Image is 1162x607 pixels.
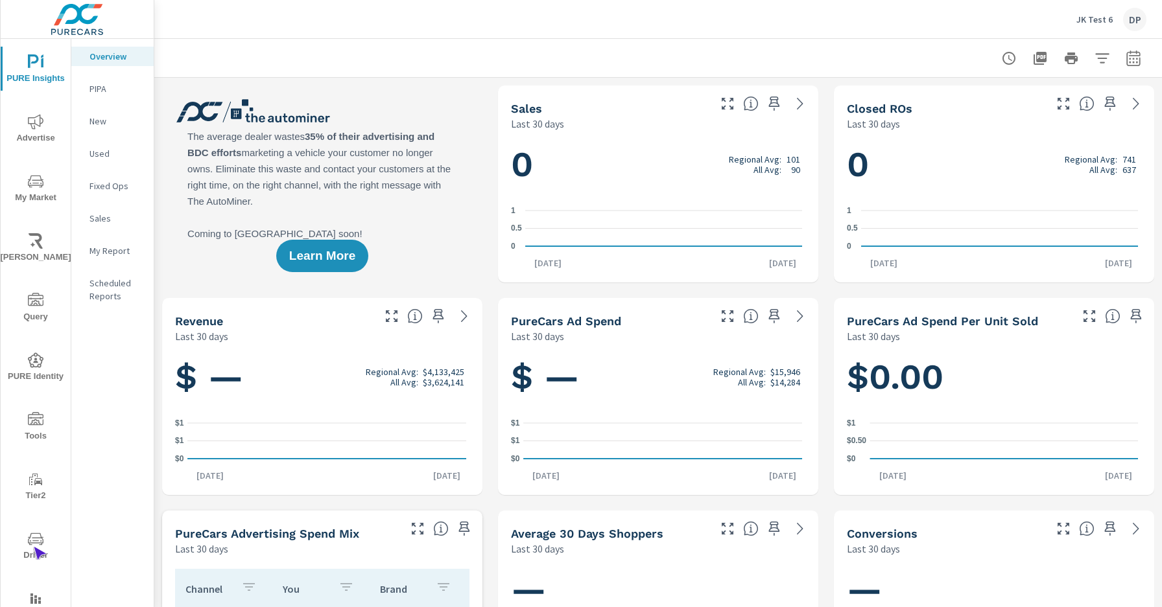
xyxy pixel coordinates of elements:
button: Make Fullscreen [717,518,738,539]
span: [PERSON_NAME] [5,233,67,265]
a: See more details in report [790,93,811,114]
button: Learn More [276,240,368,272]
p: [DATE] [1096,257,1141,269]
text: $0 [847,454,856,463]
h1: $0.00 [847,355,1141,399]
div: DP [1123,8,1146,31]
button: Apply Filters [1089,45,1115,71]
p: Regional Avg: [366,367,418,377]
span: Driver [5,531,67,563]
a: See more details in report [790,518,811,539]
a: See more details in report [790,306,811,326]
h5: Conversions [847,527,918,540]
a: See more details in report [1126,518,1146,539]
p: [DATE] [525,257,571,269]
text: $1 [511,418,520,428]
p: [DATE] [870,469,916,482]
span: Average cost of advertising per each vehicle sold at the dealer over the selected date range. The... [1105,308,1120,324]
span: The number of dealer-specified goals completed by a visitor. [Source: This data is provided by th... [1079,521,1095,536]
p: All Avg: [753,165,781,175]
p: Last 30 days [175,541,228,556]
span: My Market [5,174,67,205]
div: Scheduled Reports [71,273,154,306]
h5: PureCars Advertising Spend Mix [175,527,359,540]
text: 1 [847,206,851,215]
p: Regional Avg: [729,154,781,165]
p: New [89,115,143,128]
p: [DATE] [760,257,805,269]
p: You [283,582,328,595]
span: Save this to your personalized report [764,306,785,326]
text: 1 [511,206,516,215]
p: All Avg: [1089,165,1117,175]
span: A rolling 30 day total of daily Shoppers on the dealership website, averaged over the selected da... [743,521,759,536]
button: "Export Report to PDF" [1027,45,1053,71]
p: Last 30 days [847,328,900,344]
p: [DATE] [523,469,569,482]
span: Save this to your personalized report [764,93,785,114]
p: PIPA [89,82,143,95]
p: Overview [89,50,143,63]
text: $1 [847,418,856,428]
p: My Report [89,244,143,257]
text: 0 [511,242,516,251]
p: [DATE] [861,257,907,269]
span: Advertise [5,114,67,146]
button: Make Fullscreen [1079,306,1100,326]
span: Number of vehicles sold by the dealership over the selected date range. [Source: This data is sou... [743,96,759,111]
span: Query [5,293,67,325]
p: $4,133,425 [423,367,464,377]
p: Last 30 days [847,541,900,556]
h5: Sales [511,102,542,115]
p: $3,624,141 [423,377,464,387]
span: Learn More [289,250,355,262]
text: $0 [175,454,184,463]
p: Regional Avg: [1065,154,1117,165]
button: Make Fullscreen [381,306,402,326]
p: 101 [787,154,800,165]
text: $0 [511,454,520,463]
span: Save this to your personalized report [1100,93,1120,114]
button: Print Report [1058,45,1084,71]
p: All Avg: [738,377,766,387]
button: Make Fullscreen [1053,93,1074,114]
span: Save this to your personalized report [454,518,475,539]
h5: Closed ROs [847,102,912,115]
p: 741 [1122,154,1136,165]
text: $0.50 [847,437,866,446]
p: [DATE] [424,469,469,482]
div: Sales [71,209,154,228]
a: See more details in report [454,306,475,326]
span: This table looks at how you compare to the amount of budget you spend per channel as opposed to y... [433,521,449,536]
p: Channel [185,582,231,595]
p: 637 [1122,165,1136,175]
p: Scheduled Reports [89,277,143,303]
div: PIPA [71,79,154,98]
p: Brand [380,582,425,595]
button: Make Fullscreen [1053,518,1074,539]
span: PURE Insights [5,54,67,86]
button: Make Fullscreen [407,518,428,539]
p: $14,284 [770,377,800,387]
text: $1 [175,418,184,428]
p: Last 30 days [847,116,900,132]
span: PURE Identity [5,352,67,384]
text: 0.5 [511,224,522,233]
p: Last 30 days [511,541,564,556]
p: All Avg: [390,377,418,387]
h1: 0 [511,143,805,187]
span: Save this to your personalized report [764,518,785,539]
span: Tier2 [5,472,67,503]
span: Tools [5,412,67,444]
h5: Revenue [175,314,223,328]
span: Save this to your personalized report [1126,306,1146,326]
div: Fixed Ops [71,176,154,196]
button: Make Fullscreen [717,93,738,114]
h1: 0 [847,143,1141,187]
p: [DATE] [760,469,805,482]
h5: PureCars Ad Spend [511,314,621,328]
h1: $ — [175,355,469,399]
p: Last 30 days [175,328,228,344]
p: 90 [791,165,800,175]
p: Used [89,147,143,160]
